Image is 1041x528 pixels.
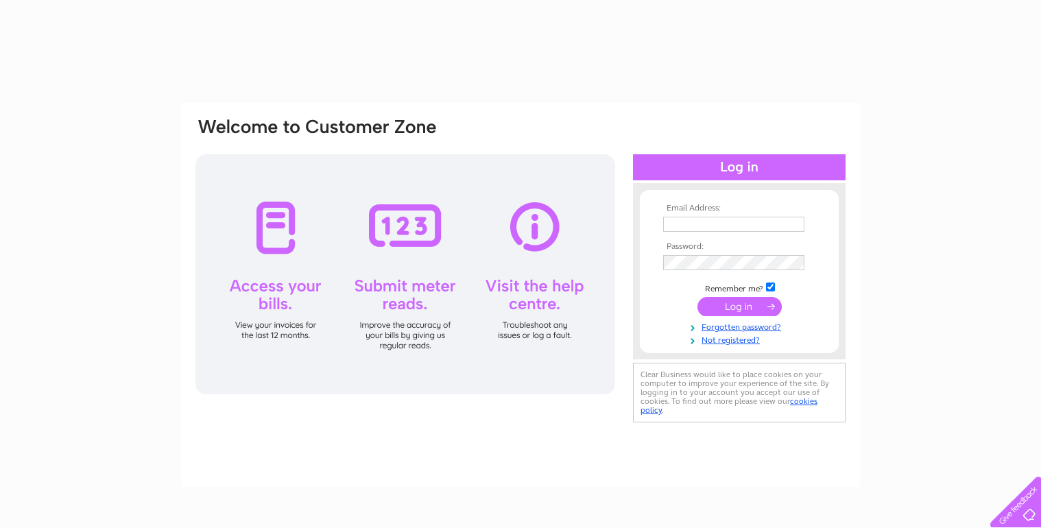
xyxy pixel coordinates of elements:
th: Password: [660,242,819,252]
input: Submit [697,297,782,316]
div: Clear Business would like to place cookies on your computer to improve your experience of the sit... [633,363,846,422]
a: Forgotten password? [663,320,819,333]
a: cookies policy [641,396,817,415]
a: Not registered? [663,333,819,346]
th: Email Address: [660,204,819,213]
td: Remember me? [660,280,819,294]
